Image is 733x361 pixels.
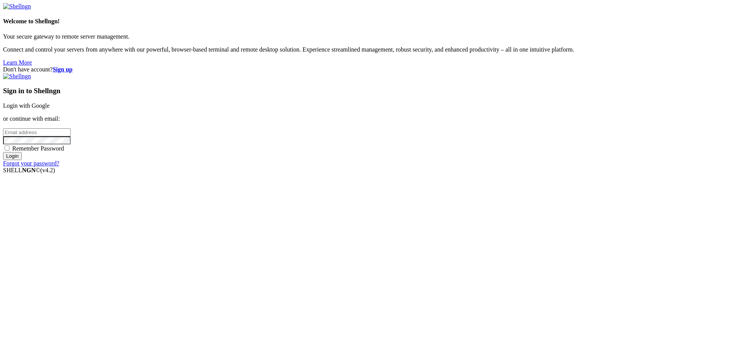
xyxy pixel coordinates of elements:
p: or continue with email: [3,115,730,122]
span: SHELL © [3,167,55,173]
p: Connect and control your servers from anywhere with our powerful, browser-based terminal and remo... [3,46,730,53]
input: Email address [3,128,71,136]
span: 4.2.0 [40,167,55,173]
input: Login [3,152,22,160]
img: Shellngn [3,3,31,10]
a: Login with Google [3,102,50,109]
a: Sign up [53,66,73,73]
b: NGN [22,167,36,173]
div: Don't have account? [3,66,730,73]
input: Remember Password [5,146,10,151]
span: Remember Password [12,145,64,152]
a: Forgot your password? [3,160,59,167]
p: Your secure gateway to remote server management. [3,33,730,40]
a: Learn More [3,59,32,66]
h4: Welcome to Shellngn! [3,18,730,25]
h3: Sign in to Shellngn [3,87,730,95]
img: Shellngn [3,73,31,80]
